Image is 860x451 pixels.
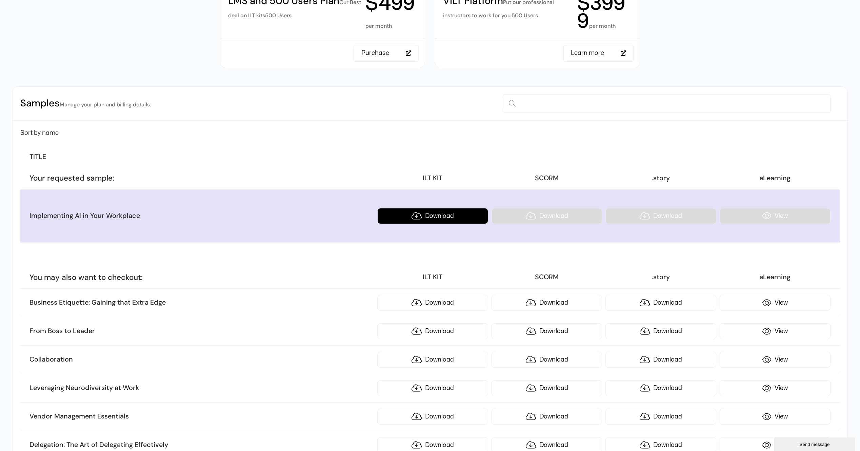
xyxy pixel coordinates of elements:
[29,355,374,364] h3: Collaboration
[29,152,374,161] h3: TITLE
[29,173,374,183] h3: Your requested sample:
[512,12,538,19] small: 500 Users
[563,45,634,62] a: Learn more
[492,409,602,425] a: Download
[605,174,716,183] h3: .story
[377,409,488,425] a: Download
[720,174,831,183] h3: eLearning
[571,47,604,59] span: Learn more
[492,174,602,183] h3: SCORM
[774,436,857,451] iframe: chat widget
[29,384,374,392] h3: Leveraging Neurodiversity at Work
[60,101,151,108] small: Manage your plan and billing details.
[29,440,374,449] h3: Delegation: The Art of Delegating Effectively
[492,323,602,339] a: Download
[720,273,831,282] h3: eLearning
[20,130,59,136] span: Sort by name
[589,22,616,29] small: per month
[605,409,716,425] a: Download
[20,97,151,110] h2: Samples
[720,409,831,425] a: View
[720,380,831,396] a: View
[354,45,419,62] a: Purchase
[361,47,389,59] span: Purchase
[377,208,488,224] a: Download
[720,323,831,339] a: View
[605,352,716,368] a: Download
[29,327,374,335] h3: From Boss to Leader
[377,380,488,396] a: Download
[605,295,716,311] a: Download
[605,273,716,282] h3: .story
[492,352,602,368] a: Download
[605,380,716,396] a: Download
[29,412,374,421] h3: Vendor Management Essentials
[29,272,374,282] h3: You may also want to checkout:
[365,22,392,29] small: per month
[492,273,602,282] h3: SCORM
[29,211,374,220] h3: Implementing AI in Your Workplace
[377,352,488,368] a: Download
[265,12,292,19] small: 500 Users
[605,323,716,339] a: Download
[377,174,488,183] h3: ILT KIT
[720,295,831,311] a: View
[492,380,602,396] a: Download
[29,298,374,307] h3: Business Etiquette: Gaining that Extra Edge
[492,295,602,311] a: Download
[377,295,488,311] a: Download
[720,352,831,368] a: View
[377,323,488,339] a: Download
[377,273,488,282] h3: ILT KIT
